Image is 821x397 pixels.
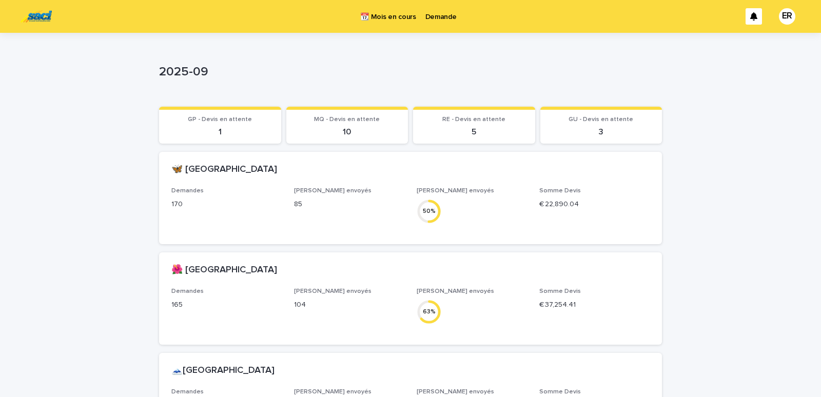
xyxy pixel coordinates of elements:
span: RE - Devis en attente [442,116,505,123]
span: Demandes [171,288,204,294]
p: 3 [546,127,656,137]
p: 5 [419,127,529,137]
span: Somme Devis [539,188,581,194]
span: Somme Devis [539,288,581,294]
h2: 🦋 [GEOGRAPHIC_DATA] [171,164,277,175]
span: Somme Devis [539,389,581,395]
p: 104 [294,300,404,310]
div: 50 % [417,206,441,216]
span: [PERSON_NAME] envoyés [417,288,494,294]
div: ER [779,8,795,25]
p: € 37,254.41 [539,300,650,310]
h2: 🌺 [GEOGRAPHIC_DATA] [171,265,277,276]
div: 63 % [417,306,441,317]
span: GU - Devis en attente [569,116,633,123]
span: Demandes [171,188,204,194]
p: 165 [171,300,282,310]
p: 170 [171,199,282,210]
span: [PERSON_NAME] envoyés [294,389,372,395]
span: [PERSON_NAME] envoyés [417,188,494,194]
span: Demandes [171,389,204,395]
span: [PERSON_NAME] envoyés [294,188,372,194]
p: 10 [292,127,402,137]
p: 1 [165,127,275,137]
p: 2025-09 [159,65,658,80]
span: [PERSON_NAME] envoyés [417,389,494,395]
span: GP - Devis en attente [188,116,252,123]
p: € 22,890.04 [539,199,650,210]
span: [PERSON_NAME] envoyés [294,288,372,294]
img: UC29JcTLQ3GheANZ19ks [21,6,52,27]
span: MQ - Devis en attente [314,116,380,123]
h2: 🗻[GEOGRAPHIC_DATA] [171,365,275,376]
p: 85 [294,199,404,210]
